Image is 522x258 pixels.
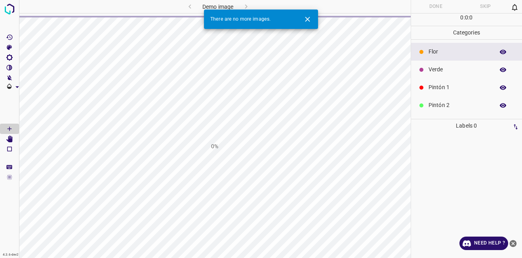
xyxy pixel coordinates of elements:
button: Close [300,12,315,27]
p: Verde [429,65,490,74]
div: : : [460,13,472,26]
button: close-help [508,237,518,250]
p: 0 [465,13,468,22]
p: 0 [460,13,463,22]
p: Flor [429,48,490,56]
p: Pintón 1 [429,83,490,92]
img: logo [2,2,17,16]
h1: 0% [211,142,218,151]
span: There are no more images. [210,16,271,23]
a: Need Help ? [459,237,508,250]
p: Pintón 2 [429,101,490,109]
p: Labels 0 [413,119,520,132]
div: 4.3.6-dev2 [1,252,21,258]
h6: Demo image [202,2,233,13]
p: 0 [469,13,472,22]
